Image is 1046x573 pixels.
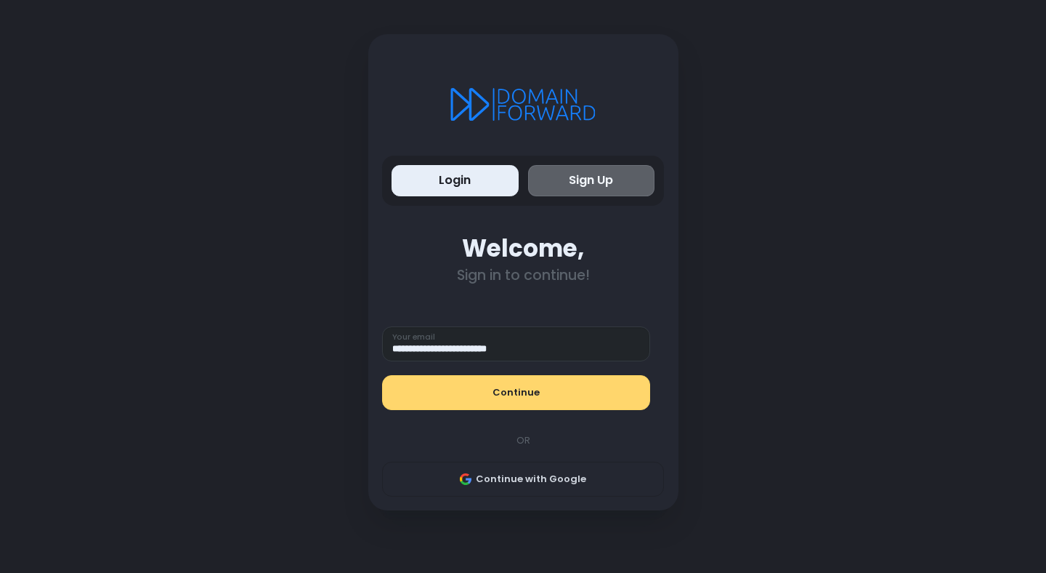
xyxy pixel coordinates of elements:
[382,375,650,410] button: Continue
[382,234,664,263] div: Welcome,
[382,267,664,284] div: Sign in to continue!
[392,165,519,196] button: Login
[382,462,664,497] button: Continue with Google
[375,433,671,448] div: OR
[528,165,655,196] button: Sign Up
